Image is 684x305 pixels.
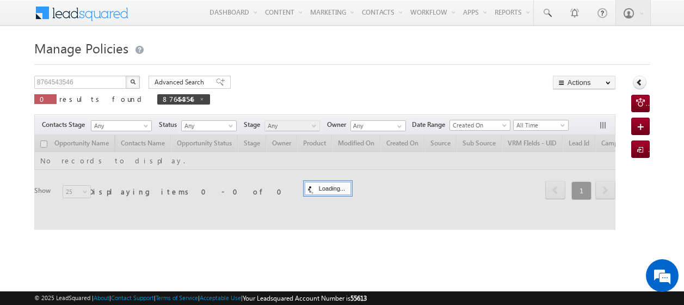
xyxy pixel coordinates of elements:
span: © 2025 LeadSquared | | | | | [34,293,367,303]
a: Terms of Service [156,294,198,301]
a: About [94,294,109,301]
span: Date Range [412,120,449,130]
span: results found [59,94,146,103]
a: Any [91,120,152,131]
span: 8764543546 [163,94,194,103]
a: All Time [513,120,569,131]
span: Any [182,121,233,131]
span: Stage [244,120,264,130]
div: Loading... [305,182,351,195]
span: Your Leadsquared Account Number is [243,294,367,302]
a: Created On [449,120,510,131]
button: Actions [553,76,615,89]
span: 0 [40,94,51,103]
a: Any [181,120,237,131]
span: Advanced Search [155,77,207,87]
input: Type to Search [350,120,406,131]
span: All Time [514,120,565,130]
a: Contact Support [111,294,154,301]
span: Any [265,121,317,131]
span: Status [159,120,181,130]
a: Any [264,120,320,131]
a: Acceptable Use [200,294,241,301]
a: Show All Items [391,121,405,132]
span: Contacts Stage [42,120,89,130]
img: Search [130,79,135,84]
span: Any [91,121,148,131]
span: Created On [450,120,507,130]
span: 55613 [350,294,367,302]
span: Owner [327,120,350,130]
span: Manage Policies [34,39,128,57]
